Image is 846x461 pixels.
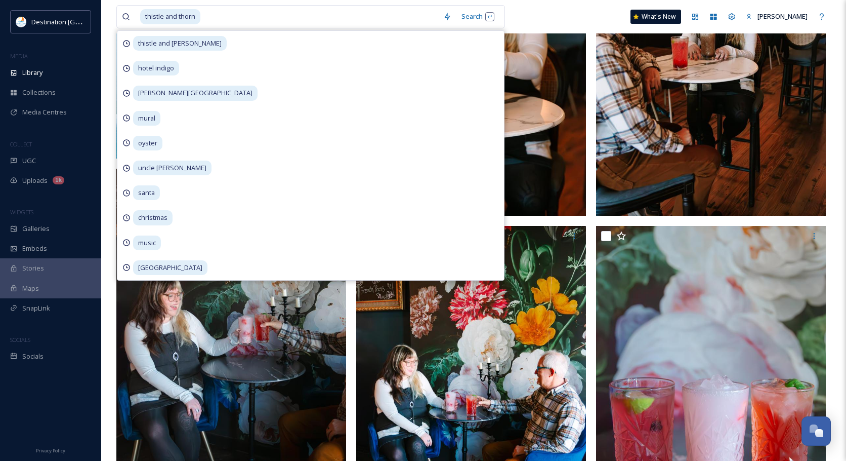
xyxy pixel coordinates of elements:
span: Stories [22,263,44,273]
button: Open Chat [801,416,831,446]
img: download.png [16,17,26,27]
span: Socials [22,352,44,361]
span: MEDIA [10,52,28,60]
span: mural [133,111,160,126]
span: Privacy Policy [36,447,65,454]
span: music [133,236,161,250]
span: Maps [22,284,39,293]
span: [PERSON_NAME][GEOGRAPHIC_DATA] [133,86,258,100]
span: santa [133,185,160,200]
span: Galleries [22,224,50,234]
span: oyster [133,136,162,150]
span: Uploads [22,176,48,185]
span: [GEOGRAPHIC_DATA] [133,260,207,275]
span: hotel indigo [133,61,179,75]
span: Media Centres [22,107,67,117]
span: uncle [PERSON_NAME] [133,161,211,175]
div: Search [456,7,499,26]
span: thistle and thorn [140,9,200,24]
a: [PERSON_NAME] [741,7,813,26]
span: Destination [GEOGRAPHIC_DATA] [31,17,132,26]
span: Embeds [22,244,47,253]
span: UGC [22,156,36,166]
span: COLLECT [10,140,32,148]
div: 1k [53,176,64,184]
span: SOCIALS [10,336,30,343]
span: [PERSON_NAME] [757,12,808,21]
a: What's New [630,10,681,24]
span: christmas [133,210,173,225]
span: WIDGETS [10,208,33,216]
a: Privacy Policy [36,444,65,456]
span: Collections [22,88,56,97]
span: thistle and [PERSON_NAME] [133,36,227,51]
span: Library [22,68,43,78]
span: SnapLink [22,303,50,313]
